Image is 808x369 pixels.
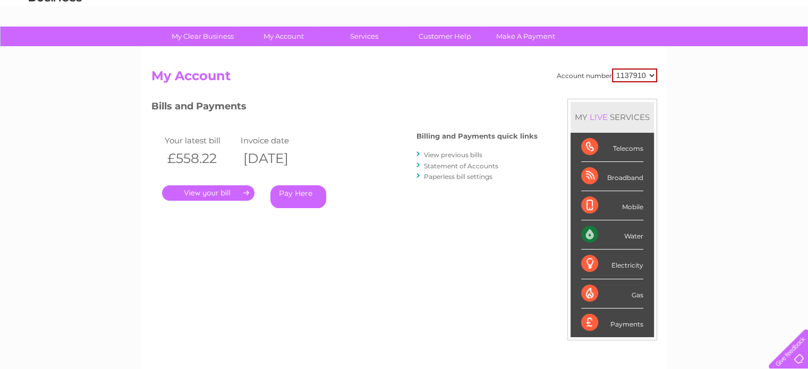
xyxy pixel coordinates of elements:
[581,250,643,279] div: Electricity
[773,45,798,53] a: Log out
[270,185,326,208] a: Pay Here
[162,185,254,201] a: .
[151,99,538,117] h3: Bills and Payments
[581,279,643,308] div: Gas
[159,27,246,46] a: My Clear Business
[482,27,569,46] a: Make A Payment
[581,133,643,162] div: Telecoms
[608,5,681,19] a: 0333 014 3131
[581,220,643,250] div: Water
[240,27,327,46] a: My Account
[588,112,610,122] div: LIVE
[581,162,643,191] div: Broadband
[424,173,492,181] a: Paperless bill settings
[416,132,538,140] h4: Billing and Payments quick links
[557,68,657,82] div: Account number
[424,151,482,159] a: View previous bills
[648,45,671,53] a: Energy
[151,68,657,89] h2: My Account
[581,308,643,337] div: Payments
[716,45,731,53] a: Blog
[320,27,408,46] a: Services
[581,191,643,220] div: Mobile
[154,6,656,52] div: Clear Business is a trading name of Verastar Limited (registered in [GEOGRAPHIC_DATA] No. 3667643...
[401,27,489,46] a: Customer Help
[424,162,498,170] a: Statement of Accounts
[621,45,641,53] a: Water
[238,133,314,148] td: Invoice date
[238,148,314,169] th: [DATE]
[162,148,239,169] th: £558.22
[28,28,82,60] img: logo.png
[571,102,654,132] div: MY SERVICES
[677,45,709,53] a: Telecoms
[162,133,239,148] td: Your latest bill
[737,45,763,53] a: Contact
